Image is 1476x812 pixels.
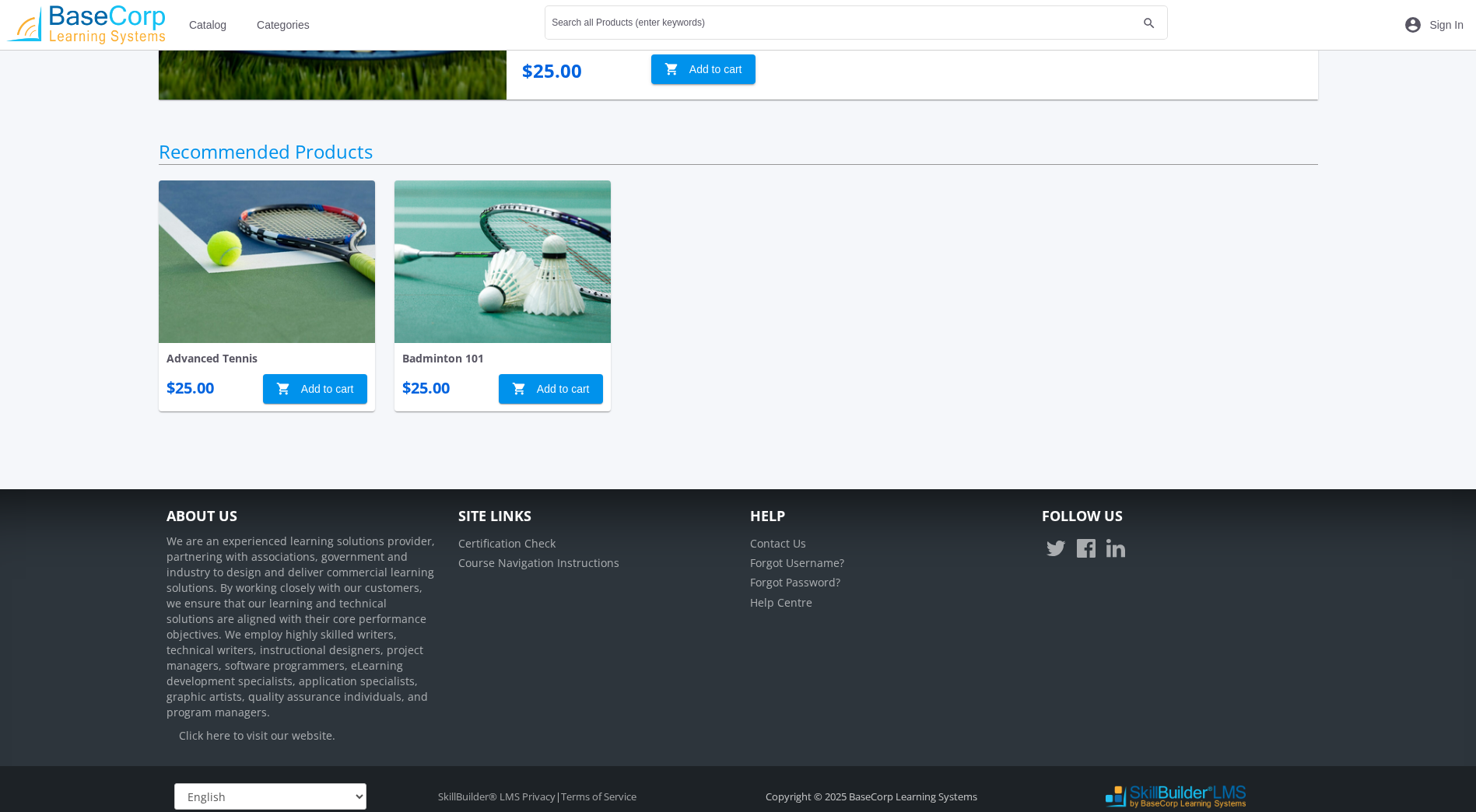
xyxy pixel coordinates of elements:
h4: Follow Us [1042,509,1310,524]
div: Advanced Tennis [167,351,367,366]
mat-icon: search [1140,16,1159,31]
button: Add to cart [499,374,603,404]
a: SkillBuilder® LMS Privacy [438,789,556,803]
div: | [382,789,693,804]
img: product image [159,180,375,343]
button: Add to cart [263,374,367,404]
a: Terms of Service [561,789,636,803]
mat-icon: account_circle [1404,16,1422,34]
div: $25.00 [522,58,582,84]
a: Certification Check [458,536,556,551]
img: product image [394,180,611,343]
h4: Help [750,509,1018,524]
a: Help Centre [750,595,812,610]
a: Course Navigation Instructions [458,555,619,570]
mat-icon: shopping_cart [276,375,291,403]
span: Categories [257,11,310,39]
div: $25.00 [402,377,450,400]
span: Add to cart [664,55,742,83]
h2: Recommended Products [159,138,1318,165]
div: Copyright © 2025 BaseCorp Learning Systems [709,789,1033,804]
a: Click here to visit our website. [179,728,335,743]
mat-icon: shopping_cart [664,55,679,83]
h4: Site Links [458,509,727,524]
p: We are an experienced learning solutions provider, partnering with associations, government and i... [167,534,435,720]
span: Add to cart [512,375,590,403]
h4: About Us [167,509,435,524]
div: Badminton 101 [402,351,603,366]
div: $25.00 [167,377,214,400]
button: Add to cart [651,54,756,84]
a: Contact Us [750,536,806,551]
span: Add to cart [276,375,354,403]
a: Forgot Password? [750,575,840,590]
mat-icon: shopping_cart [512,375,527,403]
span: Catalog [189,11,226,39]
span: Sign In [1429,11,1464,39]
img: SkillBuilder LMS Logo [1106,785,1246,809]
a: Forgot Username? [750,555,844,570]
